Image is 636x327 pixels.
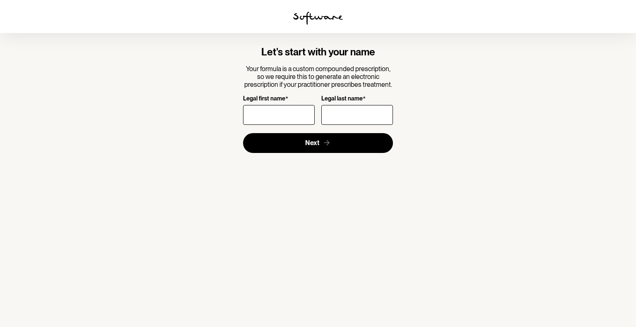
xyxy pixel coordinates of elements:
p: Legal last name [321,95,363,103]
img: software logo [293,12,343,25]
h4: Let's start with your name [243,46,393,58]
span: Next [305,139,319,147]
p: Your formula is a custom compounded prescription, so we require this to generate an electronic pr... [243,65,393,89]
button: Next [243,133,393,153]
p: Legal first name [243,95,285,103]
